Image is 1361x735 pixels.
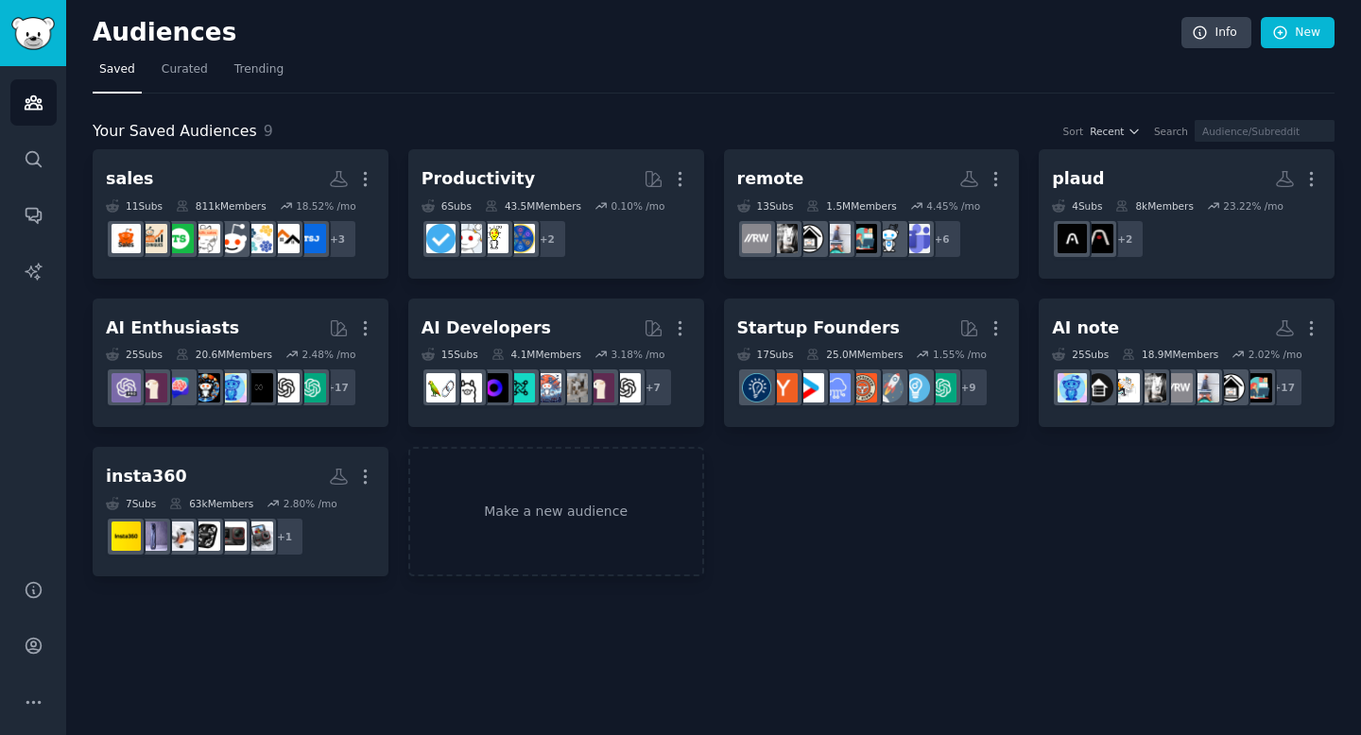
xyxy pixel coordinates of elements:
div: Search [1154,125,1188,138]
div: AI Developers [422,316,551,340]
div: 23.22 % /mo [1223,199,1283,213]
img: Zoom [874,224,904,253]
a: Trending [228,55,290,94]
div: + 3 [318,219,357,259]
div: 43.5M Members [485,199,581,213]
div: + 17 [318,367,357,407]
div: insta360 [106,465,187,488]
img: aiArt [191,373,220,402]
a: New [1261,17,1335,49]
img: ycombinator [768,373,798,402]
img: salestechniques [138,224,167,253]
img: startups [874,373,904,402]
a: sales11Subs811kMembers18.52% /mo+3techsalesjobsRoofingSalesSalesOperationssalesdevelopmentb2b_sal... [93,149,388,279]
div: 4.1M Members [491,348,581,361]
div: + 17 [1264,367,1303,407]
div: sales [106,167,154,191]
img: GummySearch logo [11,17,55,50]
a: Make a new audience [408,447,704,576]
a: Saved [93,55,142,94]
div: AI note [1052,316,1119,340]
div: + 1 [265,517,304,556]
a: Startup Founders17Subs25.0MMembers1.55% /mo+9ChatGPTEntrepreneurstartupsEntrepreneurRideAlongSaaS... [724,299,1020,428]
img: ChatGPTCoding [559,373,588,402]
img: WFH [795,224,824,253]
div: Productivity [422,167,535,191]
div: 25 Sub s [1052,348,1109,361]
img: RemoteWorkers [768,224,798,253]
div: 4.45 % /mo [926,199,980,213]
img: AI_Agents [532,373,561,402]
img: remoteworking [1163,373,1193,402]
img: WorkFromHomeClub [1243,373,1272,402]
img: PlaudNote [1084,224,1113,253]
button: Recent [1090,125,1141,138]
div: 6 Sub s [422,199,472,213]
div: remote [737,167,804,191]
img: RemoteWorkFromHome [821,224,851,253]
div: 25 Sub s [106,348,163,361]
img: Entrepreneur [901,373,930,402]
div: 2.48 % /mo [301,348,355,361]
h2: Audiences [93,18,1181,48]
div: 3.18 % /mo [612,348,665,361]
span: Curated [162,61,208,78]
img: Entrepreneurship [742,373,771,402]
span: Recent [1090,125,1124,138]
img: 360Cameras [138,521,167,551]
img: techsalesjobs [297,224,326,253]
div: 18.9M Members [1122,348,1218,361]
a: Productivity6Subs43.5MMembers0.10% /mo+2LifeProTipslifehacksproductivitygetdisciplined [408,149,704,279]
img: RemoteJobs [1111,373,1140,402]
a: plaud4Subs8kMembers23.22% /mo+2PlaudNotePLAUDAI [1039,149,1335,279]
img: ChatGPTPro [112,373,141,402]
img: RemoteWorkFromHome [1190,373,1219,402]
div: 2.80 % /mo [284,497,337,510]
img: selfhosted [1084,373,1113,402]
img: SalesOperations [244,224,273,253]
a: insta3607Subs63kMembers2.80% /mo+1Insta360AceProInsta360AcePro2Insta360DronesInsta360AntiGravity3... [93,447,388,576]
div: plaud [1052,167,1104,191]
div: 13 Sub s [737,199,794,213]
input: Audience/Subreddit [1195,120,1335,142]
img: lifehacks [479,224,508,253]
img: Insta360 [112,521,141,551]
div: 2.02 % /mo [1249,348,1302,361]
div: 11 Sub s [106,199,163,213]
img: getdisciplined [426,224,456,253]
img: LocalLLM [479,373,508,402]
img: LifeProTips [506,224,535,253]
img: PLAUDAI [1058,224,1087,253]
img: ArtificialInteligence [244,373,273,402]
img: Insta360AcePro [244,521,273,551]
div: + 6 [922,219,962,259]
div: 18.52 % /mo [296,199,356,213]
div: 20.6M Members [176,348,272,361]
div: 8k Members [1115,199,1193,213]
div: 811k Members [176,199,267,213]
img: EntrepreneurRideAlong [848,373,877,402]
img: OpenAI [270,373,300,402]
div: 1.55 % /mo [933,348,987,361]
div: 17 Sub s [737,348,794,361]
img: artificial [1058,373,1087,402]
span: Saved [99,61,135,78]
img: techsales [164,224,194,253]
img: LangChain [426,373,456,402]
div: + 7 [633,367,673,407]
img: Insta360AntiGravity [164,521,194,551]
img: artificial [217,373,247,402]
div: Sort [1063,125,1084,138]
div: 63k Members [169,497,253,510]
img: LLMDevs [506,373,535,402]
img: ChatGPTPromptGenius [164,373,194,402]
span: Trending [234,61,284,78]
div: + 9 [949,367,989,407]
a: remote13Subs1.5MMembers4.45% /mo+6MicrosoftTeamsZoomWorkFromHomeClubRemoteWorkFromHomeWFHRemoteWo... [724,149,1020,279]
img: WorkFromHomeClub [848,224,877,253]
img: LocalLLaMA [138,373,167,402]
div: 15 Sub s [422,348,478,361]
img: Insta360AcePro2 [217,521,247,551]
div: Startup Founders [737,316,900,340]
div: + 2 [527,219,567,259]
